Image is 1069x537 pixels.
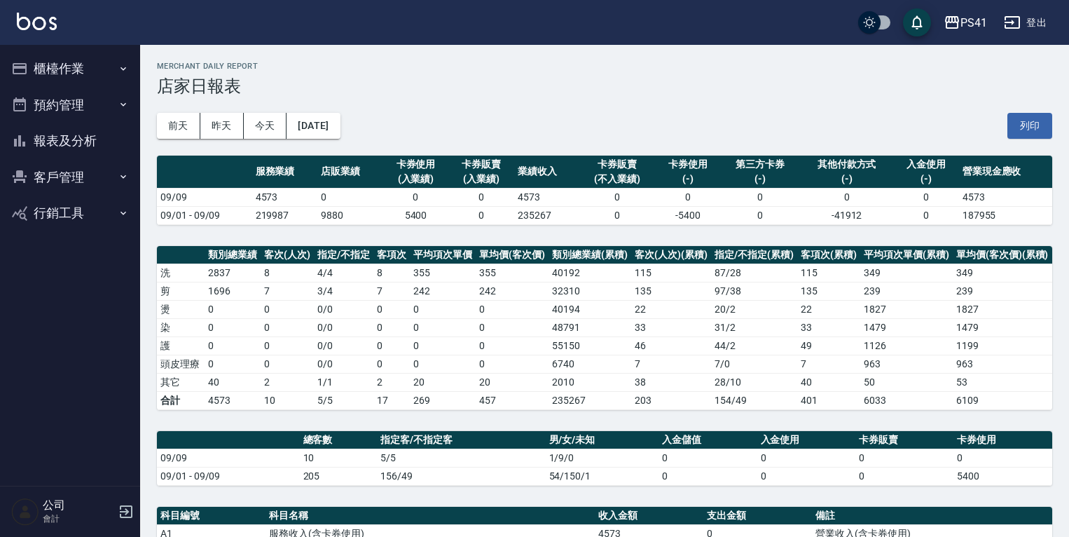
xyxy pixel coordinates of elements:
td: 10 [300,449,378,467]
td: 0 [410,300,476,318]
div: 卡券販賣 [452,157,511,172]
td: 53 [953,373,1052,391]
td: 1696 [205,282,261,300]
td: 401 [797,391,860,409]
td: 5/5 [314,391,373,409]
td: 156/49 [377,467,545,485]
th: 平均項次單價 [410,246,476,264]
td: 0 [579,188,655,206]
td: 8 [373,264,410,282]
th: 支出金額 [703,507,812,525]
td: 269 [410,391,476,409]
td: 0 [855,467,953,485]
td: 10 [261,391,314,409]
button: 今天 [244,113,287,139]
td: 205 [300,467,378,485]
td: 0 [448,206,514,224]
td: 1479 [953,318,1052,337]
div: 卡券販賣 [583,157,651,172]
td: 0 [757,467,855,485]
td: 0 [476,337,549,355]
td: 其它 [157,373,205,391]
button: save [903,8,931,36]
td: 1479 [860,318,953,337]
td: 31 / 2 [711,318,797,337]
button: 昨天 [200,113,244,139]
td: 0 [655,188,721,206]
button: 櫃檯作業 [6,50,135,87]
th: 類別總業績(累積) [549,246,631,264]
th: 平均項次單價(累積) [860,246,953,264]
td: 洗 [157,264,205,282]
button: 預約管理 [6,87,135,123]
td: 457 [476,391,549,409]
td: 187955 [959,206,1052,224]
td: 40192 [549,264,631,282]
th: 單均價(客次價) [476,246,549,264]
td: 50 [860,373,953,391]
td: 20 / 2 [711,300,797,318]
td: 239 [953,282,1052,300]
td: 0 [757,449,855,467]
div: (-) [658,172,717,186]
button: 報表及分析 [6,123,135,159]
div: 入金使用 [897,157,956,172]
td: 0 [205,300,261,318]
div: (-) [804,172,890,186]
td: 0 [448,188,514,206]
td: 87 / 28 [711,264,797,282]
button: [DATE] [287,113,340,139]
th: 指定/不指定 [314,246,373,264]
td: 7 [373,282,410,300]
th: 總客數 [300,431,378,449]
td: 4 / 4 [314,264,373,282]
td: 7 [797,355,860,373]
td: 135 [631,282,711,300]
td: 0 [410,355,476,373]
td: 154/49 [711,391,797,409]
td: 22 [797,300,860,318]
td: 40 [797,373,860,391]
td: 54/150/1 [546,467,659,485]
th: 指定/不指定(累積) [711,246,797,264]
th: 業績收入 [514,156,580,189]
button: 前天 [157,113,200,139]
td: 燙 [157,300,205,318]
button: 客戶管理 [6,159,135,196]
td: 38 [631,373,711,391]
th: 卡券使用 [953,431,1052,449]
td: 0 [383,188,449,206]
td: 8 [261,264,314,282]
td: 0 [373,300,410,318]
td: 0 [658,467,757,485]
th: 入金儲值 [658,431,757,449]
th: 店販業績 [317,156,383,189]
td: 0 [721,188,800,206]
td: -5400 [655,206,721,224]
td: 09/01 - 09/09 [157,206,252,224]
td: 355 [476,264,549,282]
td: 0 [205,337,261,355]
th: 客次(人次)(累積) [631,246,711,264]
button: 列印 [1007,113,1052,139]
td: 09/09 [157,188,252,206]
td: 2010 [549,373,631,391]
td: 4573 [959,188,1052,206]
td: 40194 [549,300,631,318]
td: 4573 [514,188,580,206]
td: 0 [476,318,549,337]
td: 33 [631,318,711,337]
td: 6109 [953,391,1052,409]
td: 1827 [953,300,1052,318]
th: 科目編號 [157,507,265,525]
td: 20 [410,373,476,391]
p: 會計 [43,512,114,525]
td: 0 [373,355,410,373]
td: 4573 [252,188,318,206]
td: 7 / 0 [711,355,797,373]
td: 115 [631,264,711,282]
td: 0 / 0 [314,337,373,355]
th: 營業現金應收 [959,156,1052,189]
td: 0 / 0 [314,355,373,373]
th: 備註 [812,507,1052,525]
